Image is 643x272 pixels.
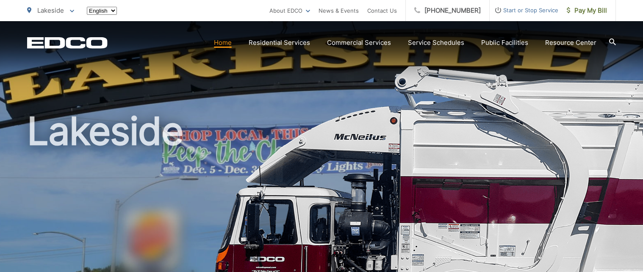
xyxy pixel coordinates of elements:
[481,38,528,48] a: Public Facilities
[567,5,607,16] span: Pay My Bill
[37,6,64,14] span: Lakeside
[87,7,117,15] select: Select a language
[367,5,397,16] a: Contact Us
[27,37,108,49] a: EDCD logo. Return to the homepage.
[545,38,596,48] a: Resource Center
[319,5,359,16] a: News & Events
[214,38,232,48] a: Home
[408,38,464,48] a: Service Schedules
[249,38,310,48] a: Residential Services
[327,38,391,48] a: Commercial Services
[269,5,310,16] a: About EDCO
